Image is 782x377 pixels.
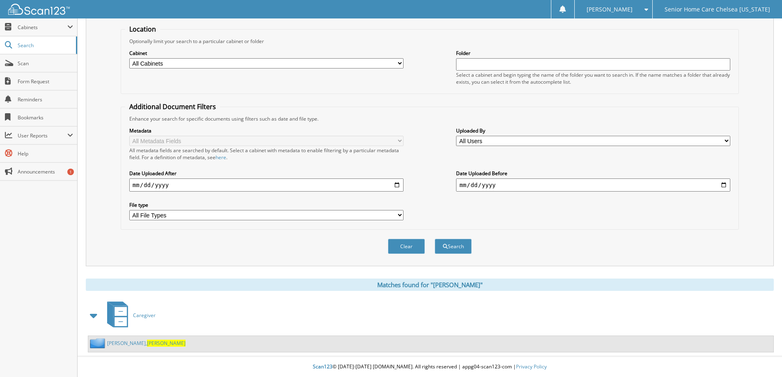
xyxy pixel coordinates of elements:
span: User Reports [18,132,67,139]
a: Caregiver [102,299,156,331]
input: start [129,178,404,192]
img: folder2.png [90,338,107,348]
button: Clear [388,239,425,254]
label: Date Uploaded After [129,170,404,177]
input: end [456,178,730,192]
a: [PERSON_NAME],[PERSON_NAME] [107,340,186,347]
span: Scan [18,60,73,67]
div: Enhance your search for specific documents using filters such as date and file type. [125,115,734,122]
div: © [DATE]-[DATE] [DOMAIN_NAME]. All rights reserved | appg04-scan123-com | [78,357,782,377]
label: Folder [456,50,730,57]
span: Cabinets [18,24,67,31]
div: Optionally limit your search to a particular cabinet or folder [125,38,734,45]
iframe: Chat Widget [741,338,782,377]
span: Scan123 [313,363,333,370]
span: Senior Home Care Chelsea [US_STATE] [665,7,770,12]
button: Search [435,239,472,254]
span: Search [18,42,72,49]
label: File type [129,201,404,208]
div: 1 [67,169,74,175]
span: Caregiver [133,312,156,319]
span: Reminders [18,96,73,103]
img: scan123-logo-white.svg [8,4,70,15]
legend: Additional Document Filters [125,102,220,111]
legend: Location [125,25,160,34]
span: [PERSON_NAME] [587,7,633,12]
label: Date Uploaded Before [456,170,730,177]
a: here [216,154,226,161]
label: Cabinet [129,50,404,57]
label: Uploaded By [456,127,730,134]
label: Metadata [129,127,404,134]
div: Matches found for "[PERSON_NAME]" [86,279,774,291]
span: [PERSON_NAME] [147,340,186,347]
span: Announcements [18,168,73,175]
a: Privacy Policy [516,363,547,370]
div: Select a cabinet and begin typing the name of the folder you want to search in. If the name match... [456,71,730,85]
span: Help [18,150,73,157]
span: Bookmarks [18,114,73,121]
div: All metadata fields are searched by default. Select a cabinet with metadata to enable filtering b... [129,147,404,161]
span: Form Request [18,78,73,85]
